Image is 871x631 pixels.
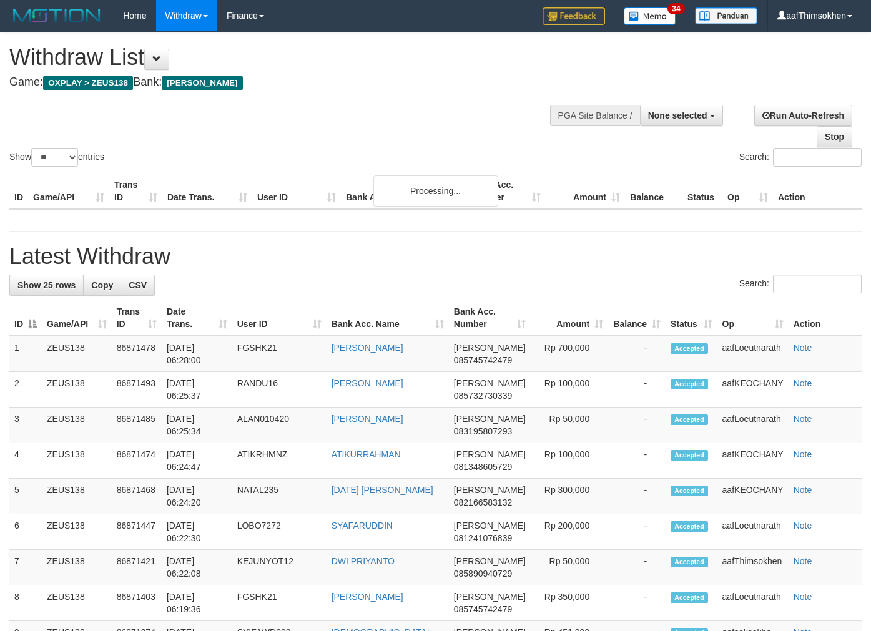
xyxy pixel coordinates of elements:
[454,414,526,424] span: [PERSON_NAME]
[112,585,162,621] td: 86871403
[739,148,862,167] label: Search:
[129,280,147,290] span: CSV
[608,300,666,336] th: Balance: activate to sort column ascending
[454,426,512,436] span: Copy 083195807293 to clipboard
[531,479,608,514] td: Rp 300,000
[794,556,812,566] a: Note
[608,336,666,372] td: -
[608,479,666,514] td: -
[531,585,608,621] td: Rp 350,000
[717,514,789,550] td: aafLoeutnarath
[682,174,722,209] th: Status
[9,514,42,550] td: 6
[31,148,78,167] select: Showentries
[42,514,112,550] td: ZEUS138
[9,585,42,621] td: 8
[232,550,327,585] td: KEJUNYOT12
[550,105,640,126] div: PGA Site Balance /
[42,585,112,621] td: ZEUS138
[773,148,862,167] input: Search:
[794,521,812,531] a: Note
[9,336,42,372] td: 1
[671,592,708,603] span: Accepted
[608,585,666,621] td: -
[121,275,155,296] a: CSV
[531,408,608,443] td: Rp 50,000
[112,443,162,479] td: 86871474
[232,300,327,336] th: User ID: activate to sort column ascending
[717,585,789,621] td: aafLoeutnarath
[162,300,232,336] th: Date Trans.: activate to sort column ascending
[162,408,232,443] td: [DATE] 06:25:34
[608,443,666,479] td: -
[332,521,393,531] a: SYAFARUDDIN
[112,514,162,550] td: 86871447
[648,110,707,120] span: None selected
[454,556,526,566] span: [PERSON_NAME]
[9,174,28,209] th: ID
[671,557,708,567] span: Accepted
[28,174,109,209] th: Game/API
[454,449,526,459] span: [PERSON_NAME]
[454,604,512,614] span: Copy 085745742479 to clipboard
[454,343,526,353] span: [PERSON_NAME]
[608,514,666,550] td: -
[9,244,862,269] h1: Latest Withdraw
[9,148,104,167] label: Show entries
[232,408,327,443] td: ALAN010420
[466,174,546,209] th: Bank Acc. Number
[454,462,512,472] span: Copy 081348605729 to clipboard
[454,521,526,531] span: [PERSON_NAME]
[17,280,76,290] span: Show 25 rows
[789,300,862,336] th: Action
[42,300,112,336] th: Game/API: activate to sort column ascending
[817,126,852,147] a: Stop
[42,479,112,514] td: ZEUS138
[9,45,568,70] h1: Withdraw List
[717,336,789,372] td: aafLoeutnarath
[83,275,121,296] a: Copy
[454,391,512,401] span: Copy 085732730339 to clipboard
[717,479,789,514] td: aafKEOCHANY
[162,479,232,514] td: [DATE] 06:24:20
[671,450,708,461] span: Accepted
[794,485,812,495] a: Note
[162,443,232,479] td: [DATE] 06:24:47
[332,343,403,353] a: [PERSON_NAME]
[739,275,862,293] label: Search:
[531,300,608,336] th: Amount: activate to sort column ascending
[42,336,112,372] td: ZEUS138
[9,275,84,296] a: Show 25 rows
[9,300,42,336] th: ID: activate to sort column descending
[232,479,327,514] td: NATAL235
[531,550,608,585] td: Rp 50,000
[624,7,676,25] img: Button%20Memo.svg
[717,372,789,408] td: aafKEOCHANY
[332,414,403,424] a: [PERSON_NAME]
[332,378,403,388] a: [PERSON_NAME]
[695,7,757,24] img: panduan.png
[717,408,789,443] td: aafLoeutnarath
[162,174,252,209] th: Date Trans.
[543,7,605,25] img: Feedback.jpg
[327,300,449,336] th: Bank Acc. Name: activate to sort column ascending
[91,280,113,290] span: Copy
[112,336,162,372] td: 86871478
[454,485,526,495] span: [PERSON_NAME]
[794,343,812,353] a: Note
[454,569,512,579] span: Copy 085890940729 to clipboard
[43,76,133,90] span: OXPLAY > ZEUS138
[666,300,717,336] th: Status: activate to sort column ascending
[9,372,42,408] td: 2
[42,408,112,443] td: ZEUS138
[9,6,104,25] img: MOTION_logo.png
[9,443,42,479] td: 4
[671,521,708,532] span: Accepted
[640,105,723,126] button: None selected
[794,449,812,459] a: Note
[252,174,341,209] th: User ID
[671,343,708,354] span: Accepted
[546,174,625,209] th: Amount
[773,275,862,293] input: Search:
[717,443,789,479] td: aafKEOCHANY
